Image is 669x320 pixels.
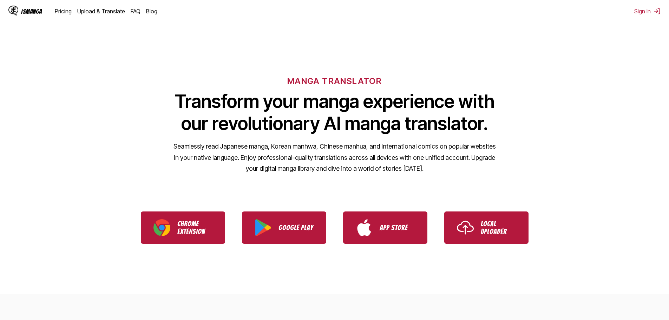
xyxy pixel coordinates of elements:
a: FAQ [131,8,140,15]
div: IsManga [21,8,42,15]
img: Chrome logo [153,219,170,236]
img: Sign out [654,8,661,15]
a: Blog [146,8,157,15]
p: Chrome Extension [177,220,212,235]
a: Download IsManga Chrome Extension [141,211,225,244]
button: Sign In [634,8,661,15]
a: Pricing [55,8,72,15]
a: Download IsManga from Google Play [242,211,326,244]
p: Local Uploader [481,220,516,235]
a: Upload & Translate [77,8,125,15]
p: App Store [380,224,415,231]
img: Google Play logo [255,219,271,236]
h1: Transform your manga experience with our revolutionary AI manga translator. [173,90,496,135]
p: Google Play [278,224,314,231]
h6: MANGA TRANSLATOR [287,76,382,86]
img: App Store logo [356,219,373,236]
a: Use IsManga Local Uploader [444,211,529,244]
a: Download IsManga from App Store [343,211,427,244]
img: IsManga Logo [8,6,18,15]
img: Upload icon [457,219,474,236]
a: IsManga LogoIsManga [8,6,55,17]
p: Seamlessly read Japanese manga, Korean manhwa, Chinese manhua, and international comics on popula... [173,141,496,174]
